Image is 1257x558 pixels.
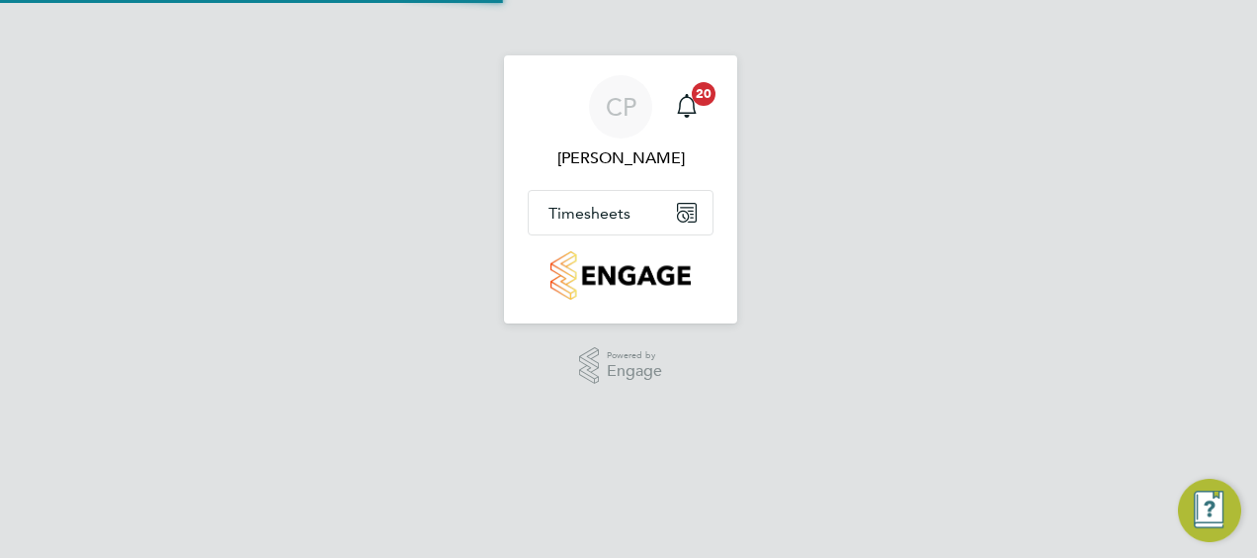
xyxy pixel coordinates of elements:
[548,204,630,223] span: Timesheets
[692,82,715,106] span: 20
[528,75,713,170] a: CP[PERSON_NAME]
[550,251,690,300] img: countryside-properties-logo-retina.png
[1178,479,1241,542] button: Engage Resource Center
[529,191,712,234] button: Timesheets
[606,94,636,120] span: CP
[528,251,713,300] a: Go to home page
[607,363,662,380] span: Engage
[667,75,707,139] a: 20
[579,347,663,385] a: Powered byEngage
[607,347,662,364] span: Powered by
[528,146,713,170] span: Connor Pattenden
[504,55,737,324] nav: Main navigation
